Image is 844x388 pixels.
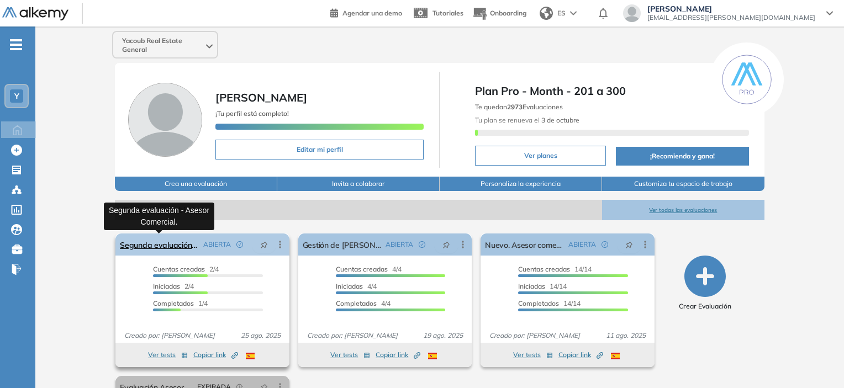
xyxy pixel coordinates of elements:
img: ESP [428,353,437,359]
span: 14/14 [518,265,592,273]
img: world [540,7,553,20]
img: Foto de perfil [128,83,202,157]
span: [PERSON_NAME] [647,4,815,13]
img: Logo [2,7,68,21]
span: Yacoub Real Estate General [122,36,204,54]
span: Tu plan se renueva el [475,116,579,124]
span: pushpin [442,240,450,249]
button: Ver todas las evaluaciones [602,200,764,220]
span: Copiar link [376,350,420,360]
span: 11 ago. 2025 [602,331,650,341]
img: arrow [570,11,577,15]
button: Ver tests [330,348,370,362]
button: Crear Evaluación [679,256,731,311]
span: 25 ago. 2025 [236,331,285,341]
button: pushpin [252,236,276,253]
span: Cuentas creadas [336,265,388,273]
span: Onboarding [490,9,526,17]
i: - [10,44,22,46]
span: 2/4 [153,282,194,290]
span: 4/4 [336,282,377,290]
a: Nuevo. Asesor comercial [485,233,563,256]
a: Agendar una demo [330,6,402,19]
span: Copiar link [193,350,238,360]
button: Editar mi perfil [215,140,424,160]
button: Ver tests [513,348,553,362]
button: Invita a colaborar [277,177,440,191]
iframe: Chat Widget [789,335,844,388]
button: ¡Recomienda y gana! [616,147,748,166]
button: pushpin [617,236,641,253]
span: [EMAIL_ADDRESS][PERSON_NAME][DOMAIN_NAME] [647,13,815,22]
span: Cuentas creadas [518,265,570,273]
span: 14/14 [518,282,567,290]
span: [PERSON_NAME] [215,91,307,104]
span: check-circle [419,241,425,248]
span: Completados [336,299,377,307]
button: Ver tests [148,348,188,362]
span: 19 ago. 2025 [419,331,467,341]
span: check-circle [236,241,243,248]
span: pushpin [625,240,633,249]
span: check-circle [602,241,608,248]
span: ABIERTA [203,240,231,249]
button: Onboarding [472,2,526,25]
span: Copiar link [558,350,603,360]
div: Segunda evaluación - Asesor Comercial. [104,203,214,230]
span: Completados [153,299,194,307]
span: 1/4 [153,299,208,307]
span: Tutoriales [432,9,463,17]
span: ES [557,8,566,18]
span: Y [14,92,19,100]
span: ABIERTA [386,240,413,249]
span: Agendar una demo [342,9,402,17]
div: Widget de chat [789,335,844,388]
button: Customiza tu espacio de trabajo [602,177,764,191]
span: Plan Pro - Month - 201 a 300 [475,83,748,99]
button: Personaliza la experiencia [440,177,602,191]
span: 14/14 [518,299,581,307]
span: Creado por: [PERSON_NAME] [303,331,402,341]
button: Copiar link [376,348,420,362]
span: Crear Evaluación [679,301,731,311]
span: 4/4 [336,299,391,307]
span: Te quedan Evaluaciones [475,103,563,111]
button: Copiar link [193,348,238,362]
button: Crea una evaluación [115,177,277,191]
img: ESP [246,353,255,359]
a: Gestión de [PERSON_NAME]. [303,233,381,256]
span: Creado por: [PERSON_NAME] [485,331,584,341]
span: ¡Tu perfil está completo! [215,109,289,118]
span: 2/4 [153,265,219,273]
button: Ver planes [475,146,606,166]
button: Copiar link [558,348,603,362]
span: Iniciadas [153,282,180,290]
a: Segunda evaluación - Asesor Comercial. [120,233,198,256]
span: Creado por: [PERSON_NAME] [120,331,219,341]
span: ABIERTA [568,240,596,249]
span: Evaluaciones abiertas [115,200,602,220]
span: Iniciadas [518,282,545,290]
span: Completados [518,299,559,307]
img: ESP [611,353,620,359]
b: 2973 [507,103,523,111]
button: pushpin [434,236,458,253]
span: Cuentas creadas [153,265,205,273]
b: 3 de octubre [540,116,579,124]
span: Iniciadas [336,282,363,290]
span: 4/4 [336,265,402,273]
span: pushpin [260,240,268,249]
